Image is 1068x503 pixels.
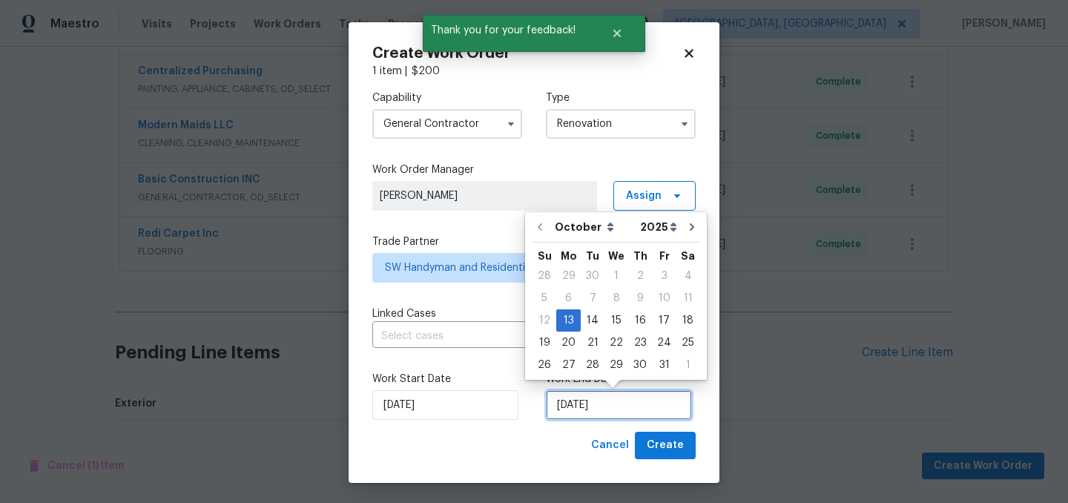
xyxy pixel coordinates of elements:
[652,355,676,375] div: 31
[372,91,522,105] label: Capability
[676,287,699,309] div: Sat Oct 11 2025
[676,332,699,354] div: Sat Oct 25 2025
[586,251,599,261] abbr: Tuesday
[533,332,556,354] div: Sun Oct 19 2025
[652,310,676,331] div: 17
[372,46,682,61] h2: Create Work Order
[533,287,556,309] div: Sun Oct 05 2025
[561,251,577,261] abbr: Monday
[372,390,518,420] input: M/D/YYYY
[581,288,604,309] div: 7
[626,188,662,203] span: Assign
[652,287,676,309] div: Fri Oct 10 2025
[652,332,676,354] div: Fri Oct 24 2025
[604,332,628,353] div: 22
[556,310,581,331] div: 13
[556,288,581,309] div: 6
[647,436,684,455] span: Create
[676,332,699,353] div: 25
[372,109,522,139] input: Select...
[533,332,556,353] div: 19
[604,288,628,309] div: 8
[556,332,581,353] div: 20
[604,332,628,354] div: Wed Oct 22 2025
[546,390,692,420] input: M/D/YYYY
[529,212,551,242] button: Go to previous month
[628,354,652,376] div: Thu Oct 30 2025
[652,266,676,286] div: 3
[676,115,693,133] button: Show options
[556,355,581,375] div: 27
[604,309,628,332] div: Wed Oct 15 2025
[628,332,652,354] div: Thu Oct 23 2025
[423,15,593,46] span: Thank you for your feedback!
[604,266,628,286] div: 1
[652,332,676,353] div: 24
[681,212,703,242] button: Go to next month
[581,332,604,354] div: Tue Oct 21 2025
[676,266,699,286] div: 4
[676,355,699,375] div: 1
[604,287,628,309] div: Wed Oct 08 2025
[502,115,520,133] button: Show options
[372,325,654,348] input: Select cases
[628,310,652,331] div: 16
[556,354,581,376] div: Mon Oct 27 2025
[652,354,676,376] div: Fri Oct 31 2025
[581,332,604,353] div: 21
[372,162,696,177] label: Work Order Manager
[608,251,624,261] abbr: Wednesday
[676,354,699,376] div: Sat Nov 01 2025
[635,432,696,459] button: Create
[681,251,695,261] abbr: Saturday
[372,372,522,387] label: Work Start Date
[556,265,581,287] div: Mon Sep 29 2025
[628,287,652,309] div: Thu Oct 09 2025
[633,251,647,261] abbr: Thursday
[636,216,681,238] select: Year
[585,432,635,459] button: Cancel
[604,310,628,331] div: 15
[628,266,652,286] div: 2
[546,91,696,105] label: Type
[556,266,581,286] div: 29
[533,265,556,287] div: Sun Sep 28 2025
[652,288,676,309] div: 10
[581,355,604,375] div: 28
[591,436,629,455] span: Cancel
[604,355,628,375] div: 29
[581,266,604,286] div: 30
[372,234,696,249] label: Trade Partner
[551,216,636,238] select: Month
[593,19,642,48] button: Close
[372,64,696,79] div: 1 item |
[372,306,436,321] span: Linked Cases
[628,309,652,332] div: Thu Oct 16 2025
[533,266,556,286] div: 28
[385,260,662,275] span: SW Handyman and Residential Services LLC - IND
[628,355,652,375] div: 30
[556,309,581,332] div: Mon Oct 13 2025
[581,309,604,332] div: Tue Oct 14 2025
[412,66,440,76] span: $ 200
[659,251,670,261] abbr: Friday
[556,287,581,309] div: Mon Oct 06 2025
[652,265,676,287] div: Fri Oct 03 2025
[652,309,676,332] div: Fri Oct 17 2025
[628,265,652,287] div: Thu Oct 02 2025
[676,265,699,287] div: Sat Oct 04 2025
[533,354,556,376] div: Sun Oct 26 2025
[676,310,699,331] div: 18
[581,354,604,376] div: Tue Oct 28 2025
[538,251,552,261] abbr: Sunday
[581,287,604,309] div: Tue Oct 07 2025
[676,288,699,309] div: 11
[581,265,604,287] div: Tue Sep 30 2025
[628,288,652,309] div: 9
[604,354,628,376] div: Wed Oct 29 2025
[581,310,604,331] div: 14
[533,355,556,375] div: 26
[604,265,628,287] div: Wed Oct 01 2025
[556,332,581,354] div: Mon Oct 20 2025
[546,109,696,139] input: Select...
